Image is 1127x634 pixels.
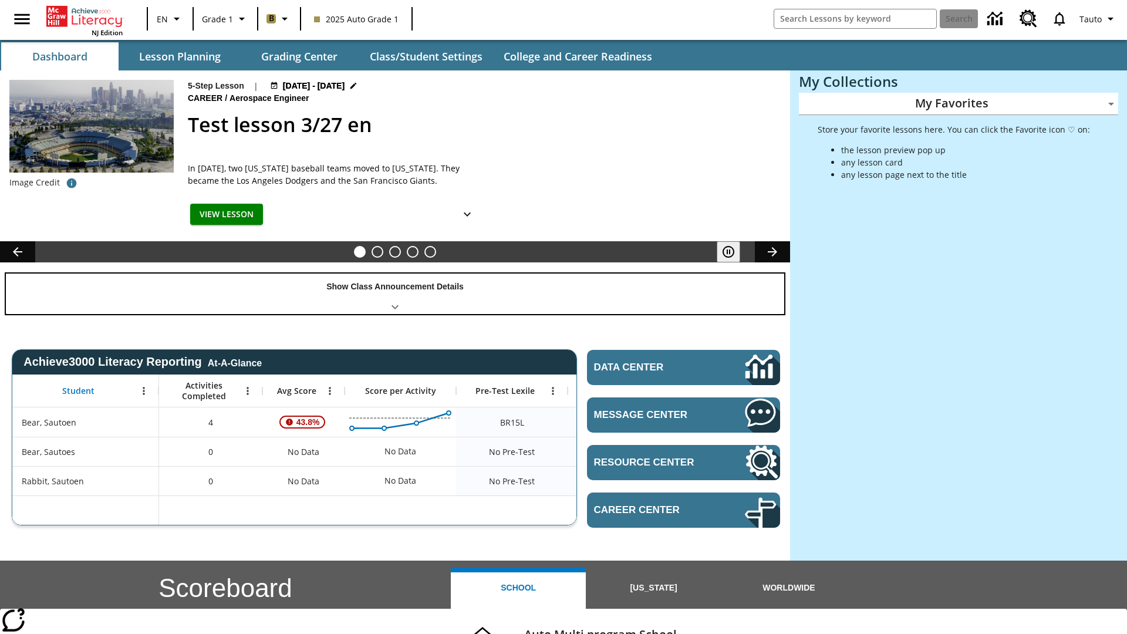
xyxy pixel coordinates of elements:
button: Image credit: David Sucsy/E+/Getty Images [60,173,83,194]
button: Slide 5 Remembering Justice O'Connor [424,246,436,258]
button: Open Menu [544,382,562,400]
h2: Test lesson 3/27 en [188,110,776,140]
span: Score per Activity [365,386,436,396]
a: Resource Center, Will open in new tab [587,445,780,480]
button: Show Details [455,204,479,225]
span: Beginning reader 15 Lexile, Bear, Sautoen [500,416,524,429]
a: Notifications [1044,4,1075,34]
button: Dashboard [1,42,119,70]
button: Open side menu [5,2,39,36]
span: Tauto [1079,13,1102,25]
li: any lesson page next to the title [841,168,1090,181]
span: B [269,11,274,26]
span: Resource Center [594,457,710,468]
span: No Data [282,469,325,493]
span: Data Center [594,362,705,373]
button: Open Menu [321,382,339,400]
div: At-A-Glance [208,356,262,369]
span: Rabbit, Sautoen [22,475,84,487]
li: any lesson card [841,156,1090,168]
a: Data Center [587,350,780,385]
div: No Data, Bear, Sautoes [262,437,345,466]
div: , 43.8%, Attention! This student's Average First Try Score of 43.8% is below 65%, Bear, Sautoen [262,407,345,437]
button: Slide 4 Pre-release lesson [407,246,419,258]
span: 0 [208,475,213,487]
div: My Favorites [799,93,1118,115]
button: Lesson carousel, Next [755,241,790,262]
input: search field [774,9,936,28]
button: Worldwide [721,568,856,609]
p: 5-Step Lesson [188,80,244,92]
span: Career [188,92,225,105]
span: Aerospace Engineer [230,92,311,105]
a: Resource Center, Will open in new tab [1013,3,1044,35]
button: Grade: Grade 1, Select a grade [197,8,254,29]
a: Career Center [587,493,780,528]
button: Grading Center [241,42,358,70]
span: Message Center [594,409,710,421]
a: Home [46,5,123,28]
span: / [225,93,227,103]
p: Store your favorite lessons here. You can click the Favorite icon ♡ on: [818,123,1090,136]
button: [US_STATE] [586,568,721,609]
div: Pause [717,241,752,262]
div: No Data, Bear, Sautoes [379,440,422,463]
span: Avg Score [277,386,316,396]
div: No Data, Rabbit, Sautoen [379,469,422,493]
button: Pause [717,241,740,262]
button: View Lesson [190,204,263,225]
span: Bear, Sautoen [22,416,76,429]
span: No Pre-Test, Rabbit, Sautoen [489,475,535,487]
li: the lesson preview pop up [841,144,1090,156]
div: Home [46,4,123,37]
div: Show Class Announcement Details [6,274,784,314]
div: 0, Rabbit, Sautoen [159,466,262,495]
span: 0 [208,446,213,458]
span: [DATE] - [DATE] [283,80,345,92]
span: Grade 1 [202,13,233,25]
span: In 1958, two New York baseball teams moved to California. They became the Los Angeles Dodgers and... [188,162,481,187]
h3: My Collections [799,73,1118,90]
div: In [DATE], two [US_STATE] baseball teams moved to [US_STATE]. They became the Los Angeles Dodgers... [188,162,481,187]
div: No Data, Rabbit, Sautoen [262,466,345,495]
div: 4, Bear, Sautoen [159,407,262,437]
span: Achieve3000 Literacy Reporting [23,355,262,369]
a: Data Center [980,3,1013,35]
button: Aug 24 - Aug 24 Choose Dates [268,80,360,92]
span: EN [157,13,168,25]
button: Lesson Planning [121,42,238,70]
span: Bear, Sautoes [22,446,75,458]
span: Activities Completed [165,380,242,402]
div: 10 Lexile, ER, Based on the Lexile Reading measure, student is an Emerging Reader (ER) and will h... [568,407,679,437]
button: Open Menu [135,382,153,400]
p: Image Credit [9,177,60,188]
span: Student [62,386,95,396]
span: | [254,80,258,92]
button: Boost Class color is light brown. Change class color [262,8,296,29]
div: No Data, Rabbit, Sautoen [568,466,679,495]
div: 0, Bear, Sautoes [159,437,262,466]
a: Message Center [587,397,780,433]
button: Profile/Settings [1075,8,1122,29]
div: No Data, Bear, Sautoes [568,437,679,466]
button: School [451,568,586,609]
button: Class/Student Settings [360,42,492,70]
span: 43.8% [292,412,325,433]
button: Language: EN, Select a language [151,8,189,29]
span: NJ Edition [92,28,123,37]
button: College and Career Readiness [494,42,662,70]
img: Dodgers stadium. [9,80,174,173]
span: Career Center [594,504,710,516]
span: 2025 Auto Grade 1 [314,13,399,25]
button: Slide 3 Cars of the Future? [389,246,401,258]
p: Show Class Announcement Details [326,281,464,293]
span: Pre-Test Lexile [475,386,535,396]
button: Slide 1 Test lesson 3/27 en [354,246,366,258]
span: No Data [282,440,325,464]
span: 4 [208,416,213,429]
span: No Pre-Test, Bear, Sautoes [489,446,535,458]
button: Slide 2 Ask the Scientist: Furry Friends [372,246,383,258]
button: Open Menu [239,382,257,400]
